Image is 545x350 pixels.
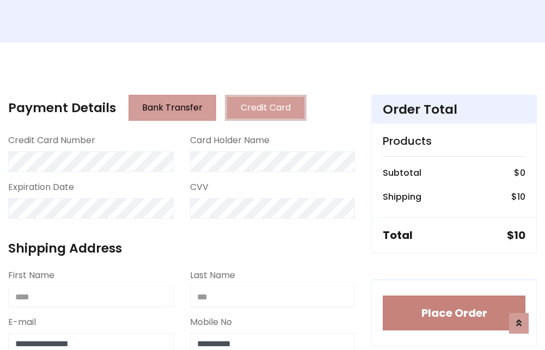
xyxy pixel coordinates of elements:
[8,316,36,329] label: E-mail
[190,134,270,147] label: Card Holder Name
[225,95,307,121] button: Credit Card
[383,134,525,148] h5: Products
[8,181,74,194] label: Expiration Date
[190,269,235,282] label: Last Name
[383,168,421,178] h6: Subtotal
[8,100,116,115] h4: Payment Details
[514,168,525,178] h6: $
[514,228,525,243] span: 10
[128,95,216,121] button: Bank Transfer
[190,181,209,194] label: CVV
[383,192,421,202] h6: Shipping
[8,134,95,147] label: Credit Card Number
[517,191,525,203] span: 10
[383,229,413,242] h5: Total
[8,269,54,282] label: First Name
[190,316,232,329] label: Mobile No
[383,102,525,117] h4: Order Total
[383,296,525,330] button: Place Order
[511,192,525,202] h6: $
[8,241,355,256] h4: Shipping Address
[507,229,525,242] h5: $
[520,167,525,179] span: 0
